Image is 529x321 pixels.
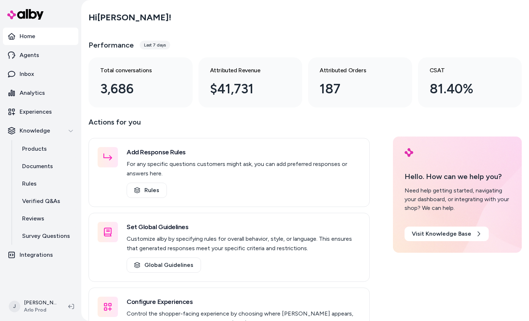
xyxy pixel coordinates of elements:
div: Need help getting started, navigating your dashboard, or integrating with your shop? We can help. [405,186,510,212]
h3: Performance [89,40,134,50]
p: Documents [22,162,53,171]
a: Home [3,28,78,45]
div: 3,686 [100,79,169,99]
h3: Total conversations [100,66,169,75]
a: Rules [15,175,78,192]
a: Inbox [3,65,78,83]
h2: Hi [PERSON_NAME] ! [89,12,171,23]
p: Reviews [22,214,44,223]
a: Agents [3,46,78,64]
a: Reviews [15,210,78,227]
a: Rules [127,183,167,198]
p: Actions for you [89,116,370,134]
p: Inbox [20,70,34,78]
div: 187 [320,79,389,99]
a: Attributed Orders 187 [308,57,412,107]
a: Attributed Revenue $41,731 [198,57,303,107]
span: J [9,301,20,312]
a: Survey Questions [15,227,78,245]
p: Agents [20,51,39,60]
a: Documents [15,158,78,175]
p: Home [20,32,35,41]
p: Rules [22,179,37,188]
div: 81.40% [430,79,499,99]
p: For any specific questions customers might ask, you can add preferred responses or answers here. [127,159,361,178]
a: Global Guidelines [127,257,201,273]
p: [PERSON_NAME] [24,299,57,306]
button: Knowledge [3,122,78,139]
a: Visit Knowledge Base [405,227,489,241]
a: Total conversations 3,686 [89,57,193,107]
button: J[PERSON_NAME]Arlo Prod [4,295,62,318]
a: Products [15,140,78,158]
img: alby Logo [405,148,413,157]
span: Arlo Prod [24,306,57,314]
p: Customize alby by specifying rules for overall behavior, style, or language. This ensures that ge... [127,234,361,253]
h3: Configure Experiences [127,297,361,307]
a: CSAT 81.40% [418,57,522,107]
p: Products [22,145,47,153]
a: Experiences [3,103,78,121]
img: alby Logo [7,9,44,20]
p: Knowledge [20,126,50,135]
h3: Attributed Orders [320,66,389,75]
p: Survey Questions [22,232,70,240]
a: Integrations [3,246,78,264]
p: Verified Q&As [22,197,60,206]
p: Integrations [20,251,53,259]
h3: CSAT [430,66,499,75]
h3: Add Response Rules [127,147,361,157]
p: Hello. How can we help you? [405,171,510,182]
a: Analytics [3,84,78,102]
p: Analytics [20,89,45,97]
h3: Attributed Revenue [210,66,279,75]
h3: Set Global Guidelines [127,222,361,232]
div: Last 7 days [140,41,170,49]
a: Verified Q&As [15,192,78,210]
div: $41,731 [210,79,279,99]
p: Experiences [20,107,52,116]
